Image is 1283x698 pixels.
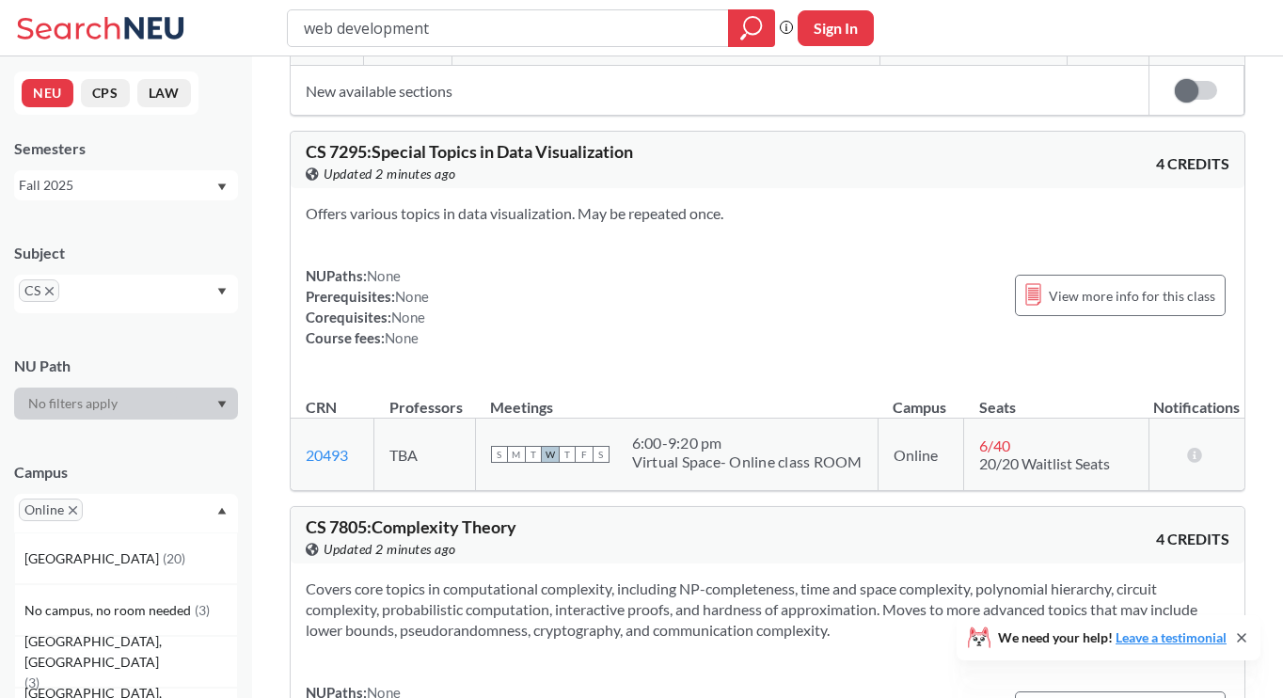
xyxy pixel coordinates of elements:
[374,419,476,491] td: TBA
[324,539,456,560] span: Updated 2 minutes ago
[24,600,195,621] span: No campus, no room needed
[22,79,73,107] button: NEU
[385,329,419,346] span: None
[306,516,516,537] span: CS 7805 : Complexity Theory
[291,66,1148,116] td: New available sections
[525,446,542,463] span: T
[391,309,425,325] span: None
[19,499,83,521] span: OnlineX to remove pill
[14,243,238,263] div: Subject
[374,378,476,419] th: Professors
[964,378,1149,419] th: Seats
[19,175,215,196] div: Fall 2025
[14,356,238,376] div: NU Path
[576,446,593,463] span: F
[14,462,238,483] div: Campus
[81,79,130,107] button: CPS
[1156,153,1229,174] span: 4 CREDITS
[24,548,163,569] span: [GEOGRAPHIC_DATA]
[14,388,238,420] div: Dropdown arrow
[593,446,610,463] span: S
[69,506,77,515] svg: X to remove pill
[217,401,227,408] svg: Dropdown arrow
[395,288,429,305] span: None
[14,275,238,313] div: CSX to remove pillDropdown arrow
[878,419,964,491] td: Online
[1116,629,1227,645] a: Leave a testimonial
[14,494,238,532] div: OnlineX to remove pillDropdown arrow[GEOGRAPHIC_DATA](20)No campus, no room needed(3)[GEOGRAPHIC_...
[306,446,348,464] a: 20493
[632,452,863,471] div: Virtual Space- Online class ROOM
[559,446,576,463] span: T
[163,550,185,566] span: ( 20 )
[19,279,59,302] span: CSX to remove pill
[217,288,227,295] svg: Dropdown arrow
[508,446,525,463] span: M
[217,507,227,515] svg: Dropdown arrow
[302,12,715,44] input: Class, professor, course number, "phrase"
[217,183,227,191] svg: Dropdown arrow
[728,9,775,47] div: magnifying glass
[306,203,1229,224] section: Offers various topics in data visualization. May be repeated once.
[367,267,401,284] span: None
[324,164,456,184] span: Updated 2 minutes ago
[195,602,210,618] span: ( 3 )
[306,141,633,162] span: CS 7295 : Special Topics in Data Visualization
[24,631,237,673] span: [GEOGRAPHIC_DATA], [GEOGRAPHIC_DATA]
[979,436,1010,454] span: 6 / 40
[24,674,40,690] span: ( 3 )
[14,170,238,200] div: Fall 2025Dropdown arrow
[1149,378,1244,419] th: Notifications
[878,378,964,419] th: Campus
[1049,284,1215,308] span: View more info for this class
[542,446,559,463] span: W
[632,434,863,452] div: 6:00 - 9:20 pm
[998,631,1227,644] span: We need your help!
[475,378,878,419] th: Meetings
[491,446,508,463] span: S
[306,579,1229,641] section: Covers core topics in computational complexity, including NP-completeness, time and space complex...
[45,287,54,295] svg: X to remove pill
[740,15,763,41] svg: magnifying glass
[137,79,191,107] button: LAW
[306,265,429,348] div: NUPaths: Prerequisites: Corequisites: Course fees:
[979,454,1110,472] span: 20/20 Waitlist Seats
[798,10,874,46] button: Sign In
[14,138,238,159] div: Semesters
[306,397,337,418] div: CRN
[1156,529,1229,549] span: 4 CREDITS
